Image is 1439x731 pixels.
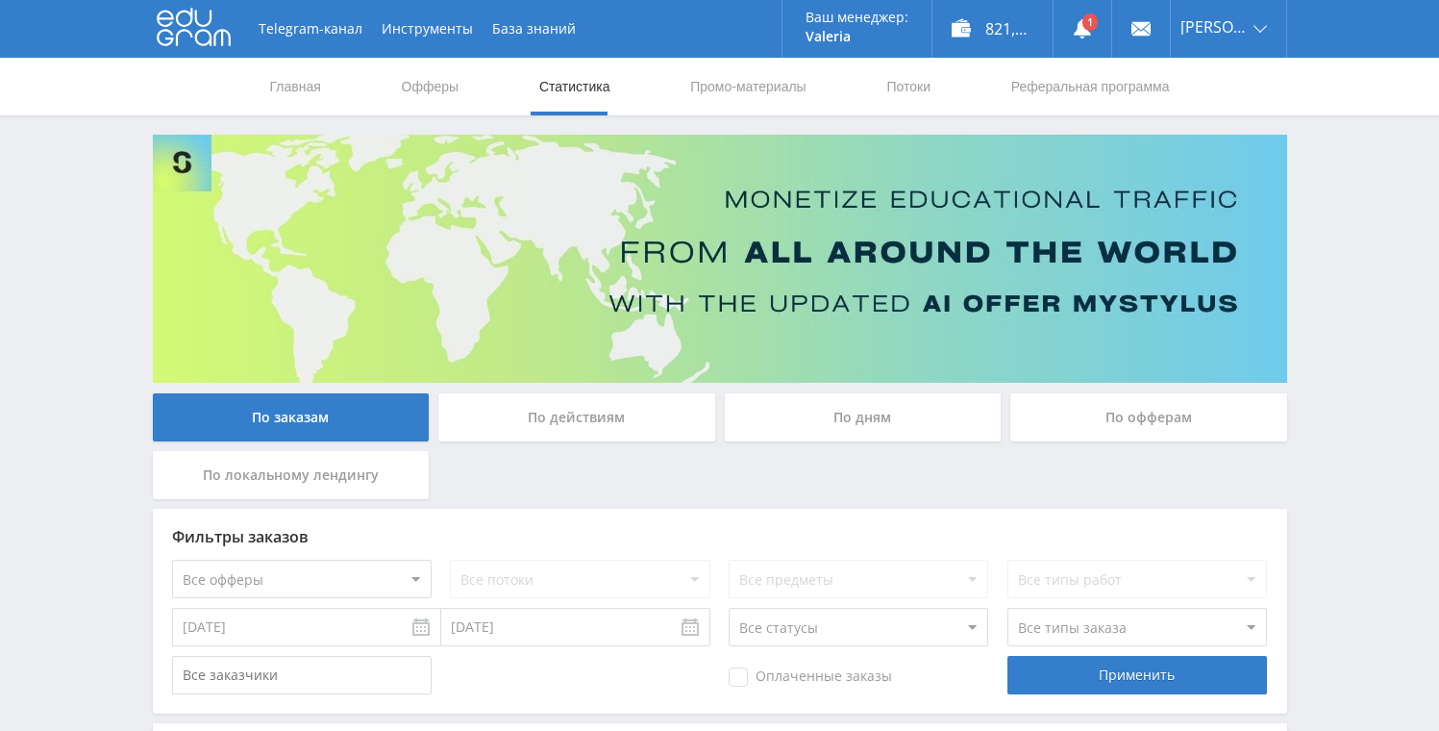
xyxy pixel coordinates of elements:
[153,451,430,499] div: По локальному лендингу
[725,393,1002,441] div: По дням
[806,10,908,25] p: Ваш менеджер:
[172,656,432,694] input: Все заказчики
[400,58,461,115] a: Офферы
[1007,656,1267,694] div: Применить
[172,528,1268,545] div: Фильтры заказов
[1009,58,1172,115] a: Реферальная программа
[438,393,715,441] div: По действиям
[884,58,932,115] a: Потоки
[1180,19,1248,35] span: [PERSON_NAME]
[806,29,908,44] p: Valeria
[1010,393,1287,441] div: По офферам
[153,135,1287,383] img: Banner
[153,393,430,441] div: По заказам
[537,58,612,115] a: Статистика
[268,58,323,115] a: Главная
[729,668,892,687] span: Оплаченные заказы
[688,58,807,115] a: Промо-материалы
